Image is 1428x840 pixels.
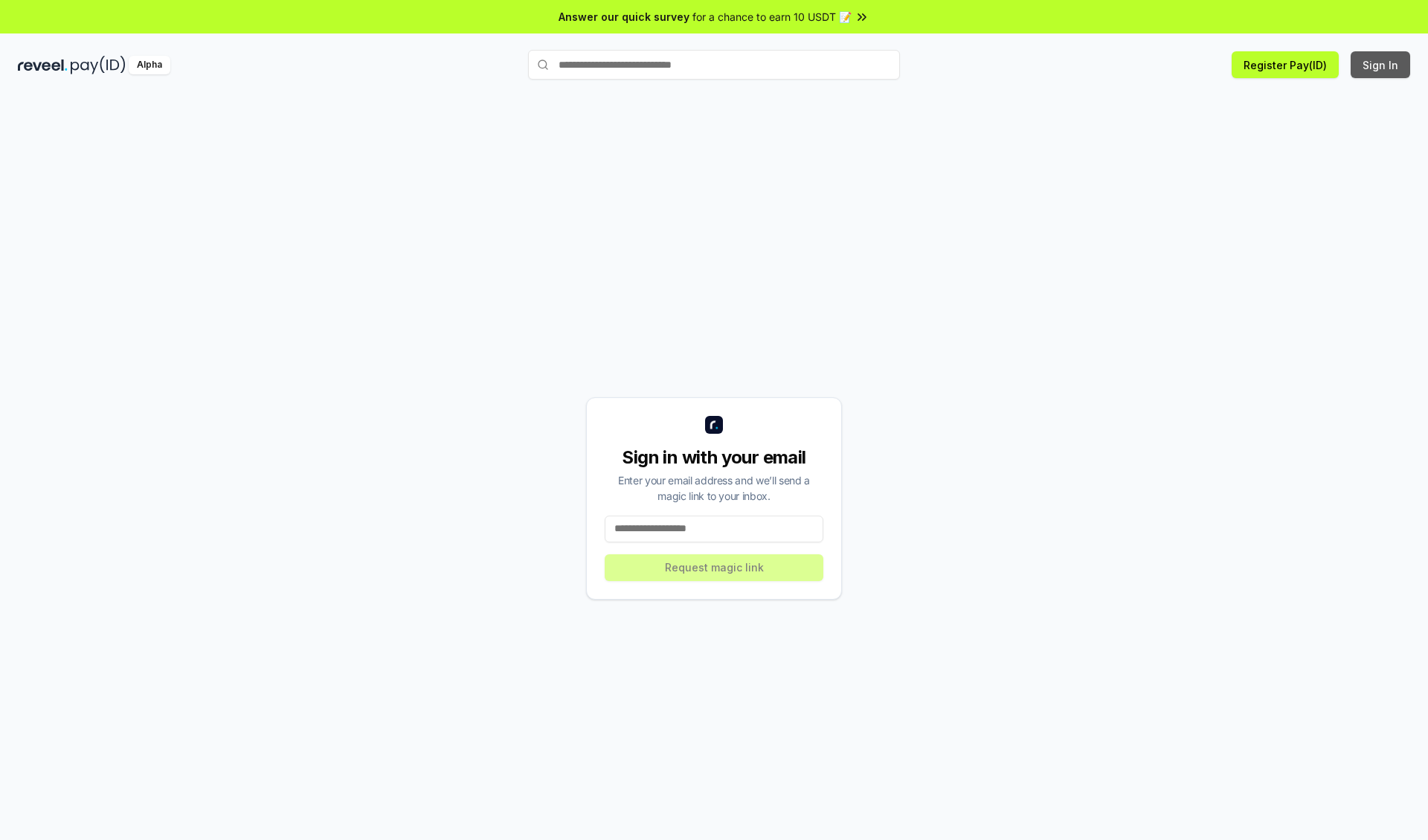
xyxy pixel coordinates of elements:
[705,416,723,434] img: logo_small
[1351,51,1410,78] button: Sign In
[692,9,852,25] span: for a chance to earn 10 USDT 📝
[605,472,823,504] div: Enter your email address and we’ll send a magic link to your inbox.
[559,9,689,25] span: Answer our quick survey
[71,56,126,74] img: pay_id
[18,56,68,74] img: reveel_dark
[605,446,823,469] div: Sign in with your email
[1232,51,1339,78] button: Register Pay(ID)
[129,56,170,74] div: Alpha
